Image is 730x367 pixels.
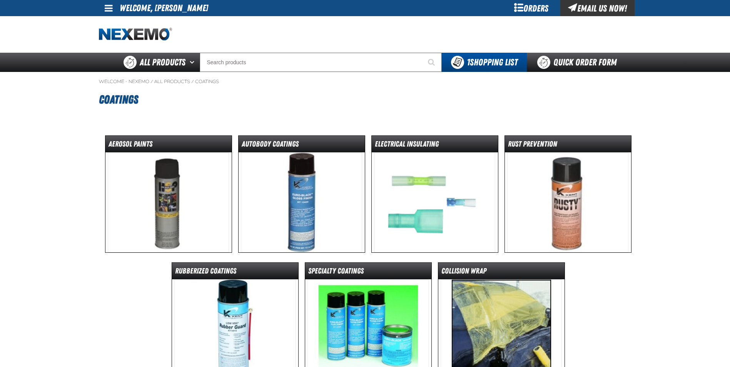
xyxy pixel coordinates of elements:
a: All Products [154,78,190,85]
nav: Breadcrumbs [99,78,631,85]
span: / [191,78,194,85]
strong: 1 [467,57,470,68]
dt: Electrical Insulating [372,139,498,152]
dt: Autobody Coatings [239,139,365,152]
a: Coatings [195,78,219,85]
dt: Aerosol Paints [105,139,232,152]
dt: Specialty Coatings [305,266,431,279]
span: All Products [140,55,185,69]
img: Autobody Coatings [241,152,362,252]
img: Aerosol Paints [108,152,229,252]
a: Autobody Coatings [238,135,365,253]
span: / [150,78,153,85]
button: Start Searching [423,53,442,72]
img: Electrical Insulating [374,152,495,252]
button: You have 1 Shopping List. Open to view details [442,53,527,72]
a: Welcome - Nexemo [99,78,149,85]
span: Shopping List [467,57,518,68]
dt: Rust Prevention [505,139,631,152]
a: Quick Order Form [527,53,631,72]
input: Search [200,53,442,72]
h1: Coatings [99,89,631,110]
dt: Rubberized Coatings [172,266,298,279]
button: Open All Products pages [187,53,200,72]
dt: Collision Wrap [438,266,565,279]
a: Aerosol Paints [105,135,232,253]
a: Electrical Insulating [371,135,498,253]
a: Rust Prevention [504,135,631,253]
img: Nexemo logo [99,28,172,41]
img: Rust Prevention [507,152,628,252]
a: Home [99,28,172,41]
